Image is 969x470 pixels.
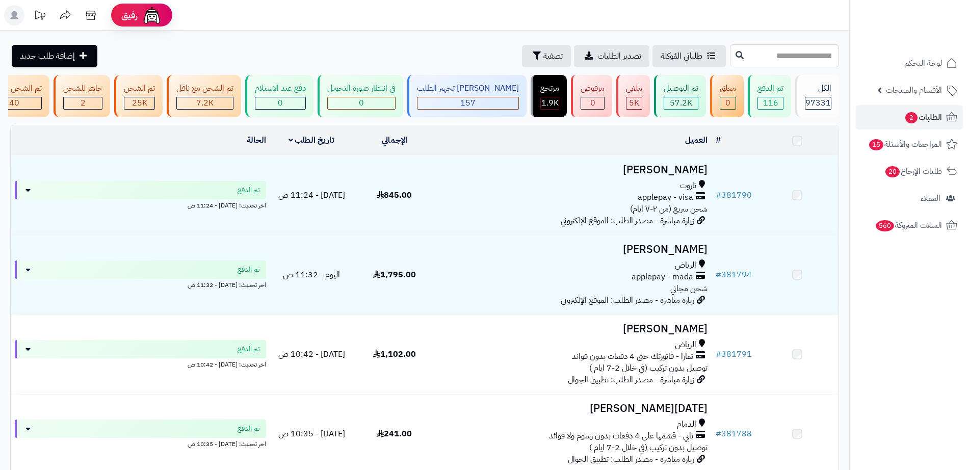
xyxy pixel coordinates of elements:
[238,344,260,354] span: تم الدفع
[746,75,793,117] a: تم الدفع 116
[541,97,559,109] span: 1.9K
[685,134,708,146] a: العميل
[289,134,335,146] a: تاريخ الطلب
[856,51,963,75] a: لوحة التحكم
[708,75,746,117] a: معلق 0
[805,97,831,109] span: 97331
[176,83,233,94] div: تم الشحن مع ناقل
[549,430,693,442] span: تابي - قسّمها على 4 دفعات بدون رسوم ولا فوائد
[716,269,721,281] span: #
[885,166,900,177] span: 20
[63,83,102,94] div: جاهز للشحن
[15,358,266,369] div: اخر تحديث: [DATE] - 10:42 ص
[15,199,266,210] div: اخر تحديث: [DATE] - 11:24 ص
[81,97,86,109] span: 2
[900,26,959,47] img: logo-2.png
[373,348,416,360] span: 1,102.00
[675,339,696,351] span: الرياض
[124,83,155,94] div: تم الشحن
[440,164,708,176] h3: [PERSON_NAME]
[572,351,693,362] span: تمارا - فاتورتك حتى 4 دفعات بدون فوائد
[27,5,53,28] a: تحديثات المنصة
[856,213,963,238] a: السلات المتروكة560
[278,348,345,360] span: [DATE] - 10:42 ص
[377,189,412,201] span: 845.00
[405,75,529,117] a: [PERSON_NAME] تجهيز الطلب 157
[15,438,266,449] div: اخر تحديث: [DATE] - 10:35 ص
[716,428,752,440] a: #381788
[716,189,721,201] span: #
[278,428,345,440] span: [DATE] - 10:35 ص
[568,453,694,465] span: زيارة مباشرة - مصدر الطلب: تطبيق الجوال
[561,294,694,306] span: زيارة مباشرة - مصدر الطلب: الموقع الإلكتروني
[720,83,736,94] div: معلق
[278,189,345,201] span: [DATE] - 11:24 ص
[632,271,693,283] span: applepay - mada
[725,97,730,109] span: 0
[247,134,266,146] a: الحالة
[460,97,476,109] span: 157
[574,45,649,67] a: تصدير الطلبات
[165,75,243,117] a: تم الشحن مع ناقل 7.2K
[805,83,831,94] div: الكل
[132,97,147,109] span: 25K
[589,441,708,454] span: توصيل بدون تركيب (في خلال 2-7 ايام )
[4,97,19,109] span: 340
[905,112,918,123] span: 2
[716,348,721,360] span: #
[529,75,569,117] a: مرتجع 1.9K
[590,97,595,109] span: 0
[716,189,752,201] a: #381790
[382,134,407,146] a: الإجمالي
[856,159,963,184] a: طلبات الإرجاع20
[238,265,260,275] span: تم الدفع
[196,97,214,109] span: 7.2K
[716,428,721,440] span: #
[283,269,340,281] span: اليوم - 11:32 ص
[377,428,412,440] span: 241.00
[661,50,702,62] span: طلباتي المُوكلة
[589,362,708,374] span: توصيل بدون تركيب (في خلال 2-7 ايام )
[51,75,112,117] a: جاهز للشحن 2
[64,97,102,109] div: 2
[440,323,708,335] h3: [PERSON_NAME]
[238,185,260,195] span: تم الدفع
[664,97,698,109] div: 57162
[440,244,708,255] h3: [PERSON_NAME]
[716,348,752,360] a: #381791
[670,97,692,109] span: 57.2K
[904,110,942,124] span: الطلبات
[142,5,162,25] img: ai-face.png
[904,56,942,70] span: لوحة التحكم
[763,97,778,109] span: 116
[581,97,604,109] div: 0
[581,83,605,94] div: مرفوض
[243,75,316,117] a: دفع عند الاستلام 0
[568,374,694,386] span: زيارة مباشرة - مصدر الطلب: تطبيق الجوال
[543,50,563,62] span: تصفية
[597,50,641,62] span: تصدير الطلبات
[238,424,260,434] span: تم الدفع
[921,191,940,205] span: العملاء
[793,75,841,117] a: الكل97331
[626,83,642,94] div: ملغي
[540,83,559,94] div: مرتجع
[664,83,698,94] div: تم التوصيل
[541,97,559,109] div: 1855
[417,97,518,109] div: 157
[522,45,571,67] button: تصفية
[868,137,942,151] span: المراجعات والأسئلة
[440,403,708,414] h3: [DATE][PERSON_NAME]
[124,97,154,109] div: 24972
[630,203,708,215] span: شحن سريع (من ٢-٧ ايام)
[677,419,696,430] span: الدمام
[373,269,416,281] span: 1,795.00
[121,9,138,21] span: رفيق
[638,192,693,203] span: applepay - visa
[758,97,783,109] div: 116
[884,164,942,178] span: طلبات الإرجاع
[255,83,306,94] div: دفع عند الاستلام
[177,97,233,109] div: 7222
[856,132,963,156] a: المراجعات والأسئلة15
[328,97,395,109] div: 0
